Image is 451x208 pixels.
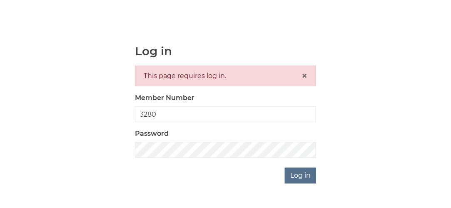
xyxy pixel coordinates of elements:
[135,129,169,139] label: Password
[135,93,194,103] label: Member Number
[285,168,316,184] input: Log in
[301,71,307,81] button: Close
[135,45,316,58] h1: Log in
[135,66,316,86] div: This page requires log in.
[301,70,307,82] span: ×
